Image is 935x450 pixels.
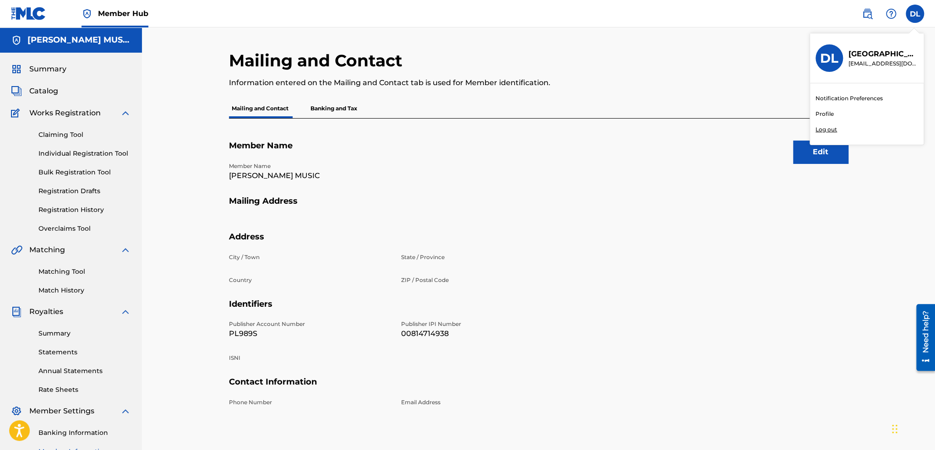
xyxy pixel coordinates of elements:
[229,398,390,407] p: Phone Number
[815,125,837,134] p: Log out
[38,347,131,357] a: Statements
[229,328,390,339] p: PL989S
[38,428,131,438] a: Banking Information
[815,94,883,103] a: Notification Preferences
[793,141,848,163] button: Edit
[29,244,65,255] span: Matching
[229,253,390,261] p: City / Town
[11,7,46,20] img: MLC Logo
[401,253,562,261] p: State / Province
[82,8,92,19] img: Top Rightsholder
[38,385,131,395] a: Rate Sheets
[229,77,706,88] p: Information entered on the Mailing and Contact tab is used for Member identification.
[120,406,131,417] img: expand
[401,398,562,407] p: Email Address
[11,306,22,317] img: Royalties
[38,205,131,215] a: Registration History
[401,276,562,284] p: ZIP / Postal Code
[862,8,873,19] img: search
[11,406,22,417] img: Member Settings
[38,267,131,277] a: Matching Tool
[229,141,848,162] h5: Member Name
[11,64,66,75] a: SummarySummary
[120,244,131,255] img: expand
[11,244,22,255] img: Matching
[120,306,131,317] img: expand
[38,168,131,177] a: Bulk Registration Tool
[11,86,58,97] a: CatalogCatalog
[229,50,407,71] h2: Mailing and Contact
[909,301,935,374] iframe: Resource Center
[29,86,58,97] span: Catalog
[886,8,897,19] img: help
[229,354,390,362] p: ISNI
[38,186,131,196] a: Registration Drafts
[11,108,23,119] img: Works Registration
[11,86,22,97] img: Catalog
[892,415,897,443] div: Drag
[229,377,848,398] h5: Contact Information
[229,320,390,328] p: Publisher Account Number
[882,5,900,23] div: Help
[38,366,131,376] a: Annual Statements
[38,329,131,338] a: Summary
[29,406,94,417] span: Member Settings
[229,232,848,253] h5: Address
[38,149,131,158] a: Individual Registration Tool
[820,50,838,66] h3: DL
[38,130,131,140] a: Claiming Tool
[906,5,924,23] div: User Menu
[11,64,22,75] img: Summary
[848,49,918,60] p: Devon Lewis
[38,224,131,233] a: Overclaims Tool
[27,35,131,45] h5: DEVON LEWIS MUSIC
[401,328,562,339] p: 00814714938
[229,299,848,320] h5: Identifiers
[11,35,22,46] img: Accounts
[848,60,918,68] p: officialayodlo@gmail.com
[29,306,63,317] span: Royalties
[29,108,101,119] span: Works Registration
[815,110,834,118] a: Profile
[229,196,848,217] h5: Mailing Address
[308,99,360,118] p: Banking and Tax
[229,170,390,181] p: [PERSON_NAME] MUSIC
[98,8,148,19] span: Member Hub
[38,286,131,295] a: Match History
[229,276,390,284] p: Country
[229,162,390,170] p: Member Name
[858,5,876,23] a: Public Search
[889,406,935,450] iframe: Chat Widget
[910,9,920,20] span: DL
[29,64,66,75] span: Summary
[229,99,291,118] p: Mailing and Contact
[120,108,131,119] img: expand
[401,320,562,328] p: Publisher IPI Number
